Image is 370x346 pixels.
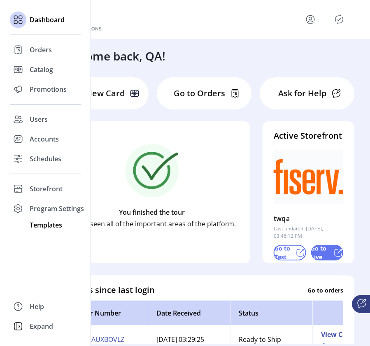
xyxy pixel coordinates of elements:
span: Expand [30,321,53,331]
span: Orders [30,45,52,55]
span: Dashboard [30,15,65,25]
p: Go to Orders [174,87,225,100]
span: Users [30,114,48,124]
button: menu [304,13,317,26]
th: Order Number [65,301,148,325]
span: Accounts [30,134,59,144]
span: Storefront [30,184,63,194]
p: twqa [274,212,290,225]
p: You’ve seen all of the important areas of the platform. [68,219,236,229]
button: Publisher Panel [333,13,346,26]
h4: Orders since last login [65,284,155,296]
th: Status [230,301,312,325]
h3: Welcome back, QA! [59,47,165,65]
p: You finished the tour [119,207,185,217]
th: Date Received [148,301,230,325]
span: Promotions [30,84,67,94]
span: Help [30,302,44,311]
p: Go to orders [307,286,343,294]
p: Add New Card [68,87,125,100]
p: Ask for Help [278,87,326,100]
p: Go to Test [275,244,292,261]
span: Schedules [30,154,61,164]
span: Program Settings [30,204,84,214]
p: Go to Live [311,244,330,261]
span: Templates [30,220,62,230]
p: Last updated: [DATE], 03:46:12 PM [274,225,343,240]
span: Catalog [30,65,53,74]
h4: Active Storefront [274,130,343,142]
